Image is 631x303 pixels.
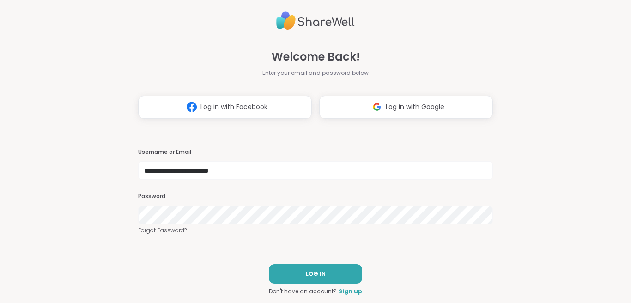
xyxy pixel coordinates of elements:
[319,96,493,119] button: Log in with Google
[138,148,493,156] h3: Username or Email
[200,102,267,112] span: Log in with Facebook
[183,98,200,115] img: ShareWell Logomark
[272,48,360,65] span: Welcome Back!
[306,270,326,278] span: LOG IN
[269,264,362,284] button: LOG IN
[386,102,444,112] span: Log in with Google
[269,287,337,296] span: Don't have an account?
[262,69,369,77] span: Enter your email and password below
[138,96,312,119] button: Log in with Facebook
[138,226,493,235] a: Forgot Password?
[138,193,493,200] h3: Password
[339,287,362,296] a: Sign up
[276,7,355,34] img: ShareWell Logo
[368,98,386,115] img: ShareWell Logomark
